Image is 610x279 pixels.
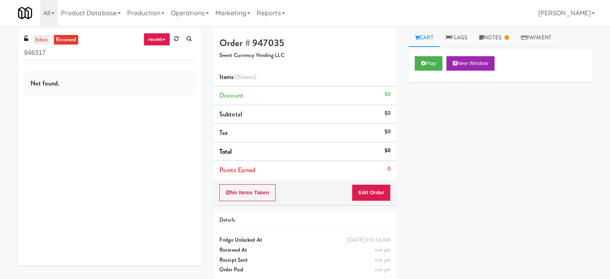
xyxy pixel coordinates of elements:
div: Receipt Sent [219,255,391,265]
div: $0 [385,127,391,137]
button: Play [415,56,442,71]
span: Total [219,147,232,156]
div: Reviewed At [219,245,391,255]
span: not yet [375,246,391,254]
button: Edit Order [352,184,391,201]
div: Details [219,215,391,225]
div: 0 [387,164,391,174]
div: [DATE] 6:51:10 AM [347,235,391,245]
a: Payment [515,29,557,47]
button: No Items Taken [219,184,276,201]
span: Tax [219,128,228,137]
h4: Order # 947035 [219,38,391,48]
span: not yet [375,266,391,273]
span: not yet [375,256,391,264]
ng-pluralize: items [240,72,255,81]
div: Order Paid [219,265,391,275]
h5: Sweet Currency Vending LLC [219,53,391,59]
img: Micromart [18,6,32,20]
div: $0 [385,108,391,118]
a: Cart [409,29,440,47]
span: (0 ) [234,72,257,81]
div: Fridge Unlocked At [219,235,391,245]
span: Subtotal [219,110,242,119]
span: Discount [219,91,243,100]
a: inbox [33,35,50,45]
input: Search vision orders [24,46,195,61]
span: Not found. [30,79,59,88]
div: $0 [385,146,391,156]
span: Items [219,72,256,81]
div: $0 [385,90,391,100]
a: recent [144,33,170,46]
a: reviewed [54,35,79,45]
a: Flags [440,29,474,47]
span: Points Earned [219,165,255,175]
button: New Window [446,56,494,71]
a: Notes [473,29,515,47]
